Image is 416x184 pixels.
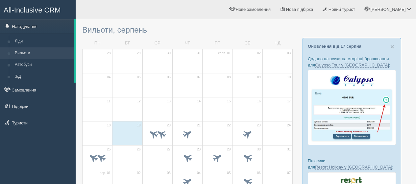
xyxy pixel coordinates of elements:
[137,171,140,175] span: 02
[257,123,261,128] span: 23
[197,75,201,80] span: 07
[227,147,231,152] span: 29
[227,171,231,175] span: 05
[287,171,291,175] span: 07
[308,44,361,49] a: Оновлення від 17 серпня
[107,75,110,80] span: 04
[308,56,396,68] p: Додано плюсики на сторінці бронювання для :
[287,51,291,56] span: 03
[197,171,201,175] span: 04
[107,51,110,56] span: 28
[390,43,394,50] span: ×
[107,147,110,152] span: 25
[137,99,140,104] span: 12
[203,38,232,49] td: ПТ
[107,99,110,104] span: 11
[315,165,392,170] a: Resort Holiday у [GEOGRAPHIC_DATA]
[390,43,394,50] button: Close
[137,51,140,56] span: 29
[12,59,74,71] a: Автобуси
[167,99,171,104] span: 13
[287,99,291,104] span: 17
[100,171,110,175] span: вер. 01
[167,123,171,128] span: 20
[137,147,140,152] span: 26
[4,6,61,14] span: All-Inclusive CRM
[107,123,110,128] span: 18
[82,26,293,34] h3: Вильоти, серпень
[167,147,171,152] span: 27
[287,75,291,80] span: 10
[286,7,313,12] span: Нова підбірка
[167,75,171,80] span: 06
[257,147,261,152] span: 30
[167,51,171,56] span: 30
[137,123,140,128] span: 19
[0,0,75,18] a: All-Inclusive CRM
[197,51,201,56] span: 31
[142,38,172,49] td: СР
[308,158,396,170] p: Плюсики для :
[197,123,201,128] span: 21
[315,63,389,68] a: Calypso Tour у [GEOGRAPHIC_DATA]
[197,99,201,104] span: 14
[257,75,261,80] span: 09
[287,147,291,152] span: 31
[257,171,261,175] span: 06
[227,123,231,128] span: 22
[227,75,231,80] span: 08
[236,7,271,12] span: Нове замовлення
[287,123,291,128] span: 24
[12,36,74,47] a: Ліди
[197,147,201,152] span: 28
[167,171,171,175] span: 03
[262,38,292,49] td: НД
[232,38,262,49] td: СБ
[112,38,142,49] td: ВТ
[308,70,396,145] img: calypso-tour-proposal-crm-for-travel-agency.jpg
[12,47,74,59] a: Вильоти
[218,51,231,56] span: серп. 01
[172,38,202,49] td: ЧТ
[227,99,231,104] span: 15
[83,38,112,49] td: ПН
[257,99,261,104] span: 16
[370,7,405,12] span: [PERSON_NAME]
[12,71,74,83] a: З/Д
[137,75,140,80] span: 05
[329,7,355,12] span: Новий турист
[257,51,261,56] span: 02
